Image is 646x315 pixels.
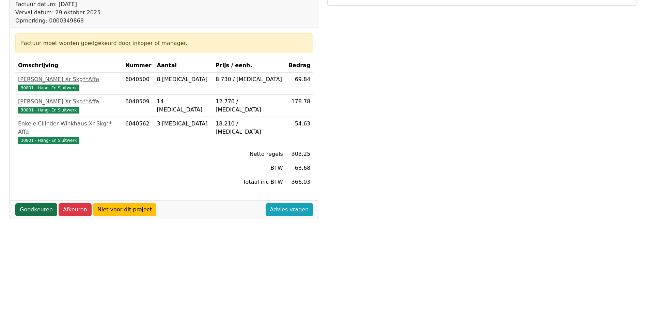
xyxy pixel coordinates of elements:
[286,175,313,189] td: 366.93
[59,203,92,216] a: Afkeuren
[216,97,283,114] div: 12.770 / [MEDICAL_DATA]
[18,120,120,136] div: Enkele Cilinder Winkhaus Xr Skg** Affa
[213,59,286,73] th: Prijs / eenh.
[157,120,210,128] div: 3 [MEDICAL_DATA]
[216,120,283,136] div: 18.210 / [MEDICAL_DATA]
[18,97,120,106] div: [PERSON_NAME] Xr Skg**Affa
[286,95,313,117] td: 178.78
[93,203,156,216] a: Niet voor dit project
[18,120,120,144] a: Enkele Cilinder Winkhaus Xr Skg** Affa30801 - Hang- En Sluitwerk
[286,161,313,175] td: 63.68
[286,73,313,95] td: 69.84
[123,73,154,95] td: 6040500
[15,0,272,9] div: Factuur datum: [DATE]
[18,107,79,114] span: 30801 - Hang- En Sluitwerk
[286,147,313,161] td: 303.25
[18,75,120,84] div: [PERSON_NAME] Xr Skg**Affa
[216,75,283,84] div: 8.730 / [MEDICAL_DATA]
[213,147,286,161] td: Netto regels
[157,97,210,114] div: 14 [MEDICAL_DATA]
[21,39,308,47] div: Factuur moet worden goedgekeurd door inkoper of manager.
[18,85,79,91] span: 30801 - Hang- En Sluitwerk
[123,59,154,73] th: Nummer
[154,59,213,73] th: Aantal
[15,203,57,216] a: Goedkeuren
[213,161,286,175] td: BTW
[15,9,272,17] div: Verval datum: 29 oktober 2025
[18,97,120,114] a: [PERSON_NAME] Xr Skg**Affa30801 - Hang- En Sluitwerk
[157,75,210,84] div: 8 [MEDICAL_DATA]
[18,75,120,92] a: [PERSON_NAME] Xr Skg**Affa30801 - Hang- En Sluitwerk
[213,175,286,189] td: Totaal inc BTW
[286,117,313,147] td: 54.63
[18,137,79,144] span: 30801 - Hang- En Sluitwerk
[266,203,313,216] a: Advies vragen
[123,117,154,147] td: 6040562
[123,95,154,117] td: 6040509
[15,17,272,25] div: Opmerking: 0000349868
[15,59,123,73] th: Omschrijving
[286,59,313,73] th: Bedrag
